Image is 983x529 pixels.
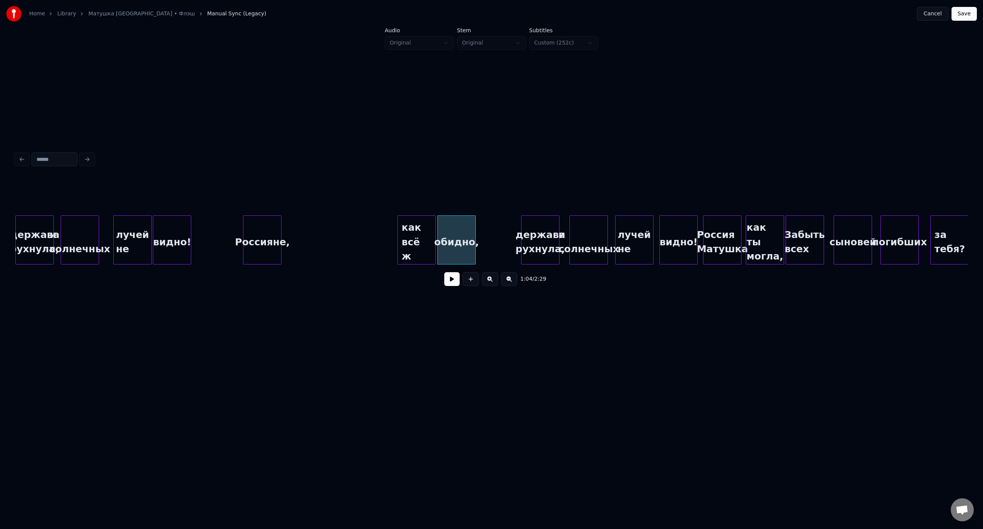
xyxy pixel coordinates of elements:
[29,10,45,18] a: Home
[385,28,454,33] label: Audio
[207,10,266,18] span: Manual Sync (Legacy)
[29,10,266,18] nav: breadcrumb
[917,7,948,21] button: Cancel
[951,498,974,521] div: Open chat
[520,275,539,283] div: /
[520,275,532,283] span: 1:04
[952,7,977,21] button: Save
[57,10,76,18] a: Library
[529,28,598,33] label: Subtitles
[534,275,546,283] span: 2:29
[88,10,195,18] a: Матушка [GEOGRAPHIC_DATA] • Флэш
[457,28,526,33] label: Stem
[6,6,22,21] img: youka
